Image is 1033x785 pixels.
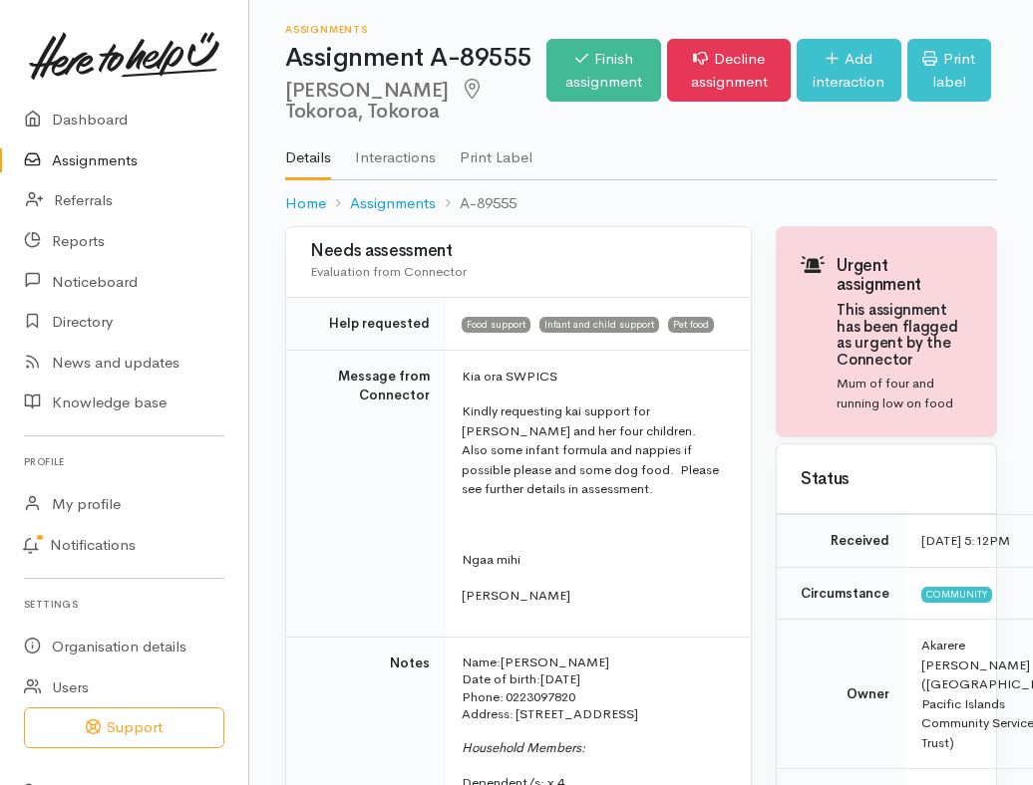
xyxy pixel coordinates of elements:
a: Details [285,123,331,180]
p: Kia ora SWPICS [462,367,727,387]
a: Decline assignment [667,39,791,102]
p: [PERSON_NAME] [462,586,727,606]
span: Tokoroa, Tokoroa [285,77,486,124]
li: A-89555 [436,192,516,215]
td: Help requested [286,298,446,351]
td: Circumstance [777,567,905,620]
button: Support [24,707,224,748]
p: Ngaa mihi [462,550,727,570]
span: Community [921,587,992,603]
h2: [PERSON_NAME] [285,79,546,124]
a: Assignments [350,192,436,215]
p: Mum of four and running low on food [837,374,972,412]
td: Received [777,515,905,568]
nav: breadcrumb [285,180,997,227]
a: Print Label [460,123,532,178]
span: Address: [462,705,514,722]
span: Food support [462,317,530,333]
a: Interactions [355,123,436,178]
span: Date of birth: [462,670,540,687]
span: Infant and child support [539,317,659,333]
span: Household Members: [462,739,585,756]
a: Home [285,192,326,215]
span: Phone: [462,688,504,705]
span: Name: [462,654,501,670]
a: Add interaction [797,39,901,102]
a: Finish assignment [546,39,661,102]
p: Kindly requesting kai support for [PERSON_NAME] and her four children. Also some infant formula a... [462,401,727,499]
h3: Needs assessment [310,242,727,261]
span: Pet food [668,317,714,333]
h3: Urgent assignment [837,257,972,294]
span: [PERSON_NAME] [501,654,609,670]
span: [STREET_ADDRESS] [516,705,638,722]
span: Evaluation from Connector [310,263,467,280]
span: 0223097820 [506,688,575,705]
h6: Profile [24,448,224,475]
h6: Assignments [285,24,546,35]
h6: Settings [24,591,224,618]
h1: Assignment A-89555 [285,44,546,73]
a: Print label [907,39,991,102]
time: [DATE] 5:12PM [921,532,1010,549]
h4: This assignment has been flagged as urgent by the Connector [837,302,972,368]
span: [DATE] [540,670,580,687]
td: Owner [777,620,905,769]
h3: Status [801,470,972,489]
td: Message from Connector [286,350,446,638]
